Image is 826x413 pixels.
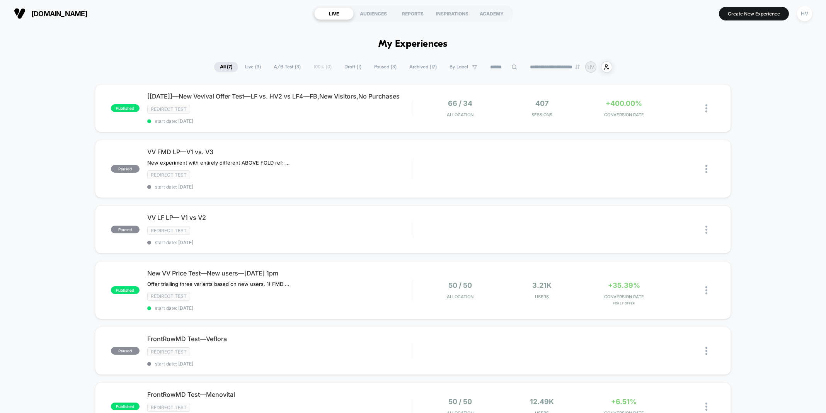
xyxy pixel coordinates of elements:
[147,391,413,398] span: FrontRowMD Test—Menovital
[705,165,707,173] img: close
[147,269,413,277] span: New VV Price Test—New users—[DATE] 1pm
[503,112,581,117] span: Sessions
[147,335,413,343] span: FrontRowMD Test—Veflora
[147,118,413,124] span: start date: [DATE]
[588,64,594,70] p: HV
[378,39,448,50] h1: My Experiences
[705,347,707,355] img: close
[147,184,413,190] span: start date: [DATE]
[404,62,443,72] span: Archived ( 17 )
[147,403,190,412] span: Redirect Test
[268,62,307,72] span: A/B Test ( 3 )
[705,403,707,411] img: close
[147,105,190,114] span: Redirect Test
[147,240,413,245] span: start date: [DATE]
[147,148,413,156] span: VV FMD LP—V1 vs. V3
[530,398,554,406] span: 12.49k
[606,99,642,107] span: +400.00%
[111,347,140,355] span: paused
[795,6,814,22] button: HV
[450,64,468,70] span: By Label
[354,7,393,20] div: AUDIENCES
[611,398,637,406] span: +6.51%
[339,62,367,72] span: Draft ( 1 )
[575,65,580,69] img: end
[12,7,90,20] button: [DOMAIN_NAME]
[503,294,581,299] span: Users
[797,6,812,21] div: HV
[147,170,190,179] span: Redirect Test
[314,7,354,20] div: LIVE
[239,62,267,72] span: Live ( 3 )
[585,294,663,299] span: CONVERSION RATE
[472,7,511,20] div: ACADEMY
[705,286,707,294] img: close
[448,281,472,289] span: 50 / 50
[147,160,291,166] span: New experiment with entirely different ABOVE FOLD ref: Notion 'New LP Build - [DATE]' — Versus or...
[447,112,473,117] span: Allocation
[111,165,140,173] span: paused
[608,281,640,289] span: +35.39%
[447,294,473,299] span: Allocation
[585,112,663,117] span: CONVERSION RATE
[14,8,26,19] img: Visually logo
[705,104,707,112] img: close
[147,214,413,221] span: VV LF LP— V1 vs V2
[719,7,789,20] button: Create New Experience
[111,226,140,233] span: paused
[532,281,552,289] span: 3.21k
[535,99,548,107] span: 407
[111,403,140,410] span: published
[448,398,472,406] span: 50 / 50
[147,347,190,356] span: Redirect Test
[147,292,190,301] span: Redirect Test
[393,7,433,20] div: REPORTS
[705,226,707,234] img: close
[147,361,413,367] span: start date: [DATE]
[214,62,238,72] span: All ( 7 )
[147,281,291,287] span: Offer trialling three variants based on new users. 1) FMD (existing product with FrontrowMD badge...
[31,10,87,18] span: [DOMAIN_NAME]
[147,92,413,100] span: [[DATE]]—New Vevival Offer Test—LF vs. HV2 vs LF4—FB,New Visitors,No Purchases
[111,286,140,294] span: published
[585,301,663,305] span: for LF Offer
[433,7,472,20] div: INSPIRATIONS
[448,99,472,107] span: 66 / 34
[147,305,413,311] span: start date: [DATE]
[368,62,402,72] span: Paused ( 3 )
[111,104,140,112] span: published
[147,226,190,235] span: Redirect Test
